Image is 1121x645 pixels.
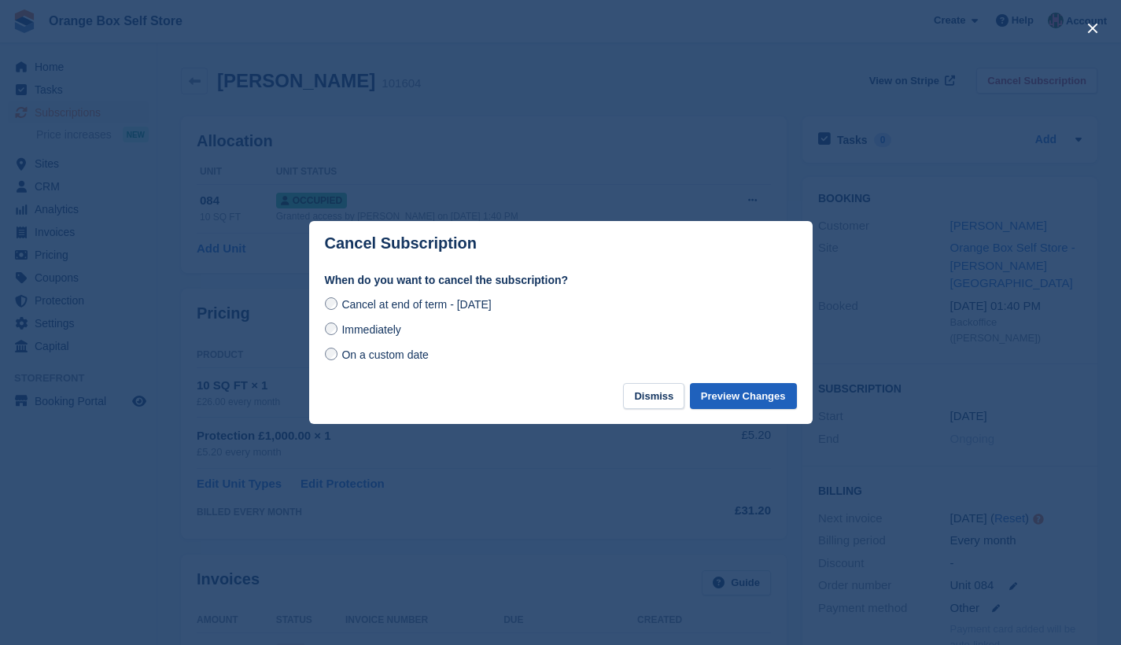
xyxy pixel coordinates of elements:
[325,272,797,289] label: When do you want to cancel the subscription?
[341,348,429,361] span: On a custom date
[325,348,337,360] input: On a custom date
[341,298,491,311] span: Cancel at end of term - [DATE]
[341,323,400,336] span: Immediately
[1080,16,1105,41] button: close
[325,297,337,310] input: Cancel at end of term - [DATE]
[325,234,477,252] p: Cancel Subscription
[325,322,337,335] input: Immediately
[623,383,684,409] button: Dismiss
[690,383,797,409] button: Preview Changes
